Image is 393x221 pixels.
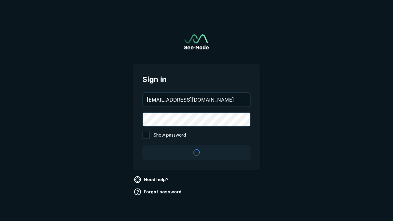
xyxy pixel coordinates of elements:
a: Go to sign in [184,34,209,49]
a: Forgot password [133,187,184,197]
span: Sign in [142,74,251,85]
span: Show password [154,132,186,139]
a: Need help? [133,175,171,184]
img: See-Mode Logo [184,34,209,49]
input: your@email.com [143,93,250,107]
